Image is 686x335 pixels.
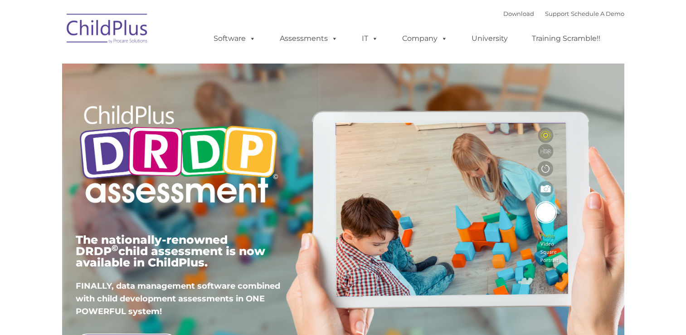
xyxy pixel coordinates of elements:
[393,30,457,48] a: Company
[112,243,118,253] sup: ©
[523,30,609,48] a: Training Scramble!!
[503,10,534,17] a: Download
[353,30,387,48] a: IT
[462,30,517,48] a: University
[76,233,265,269] span: The nationally-renowned DRDP child assessment is now available in ChildPlus.
[503,10,624,17] font: |
[545,10,569,17] a: Support
[76,281,280,316] span: FINALLY, data management software combined with child development assessments in ONE POWERFUL sys...
[76,93,282,218] img: Copyright - DRDP Logo Light
[571,10,624,17] a: Schedule A Demo
[204,30,265,48] a: Software
[271,30,347,48] a: Assessments
[62,7,153,53] img: ChildPlus by Procare Solutions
